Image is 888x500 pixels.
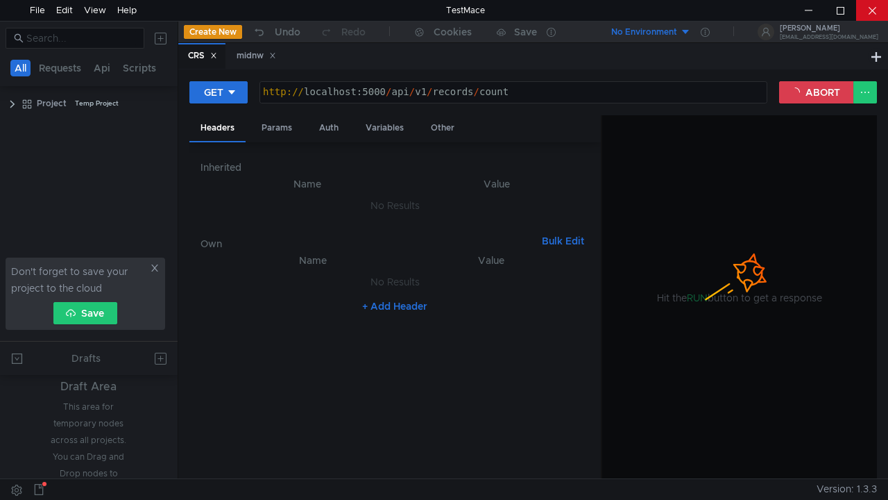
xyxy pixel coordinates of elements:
div: midnw [237,49,276,63]
div: Redo [341,24,366,40]
th: Value [404,252,579,269]
button: Create New [184,25,242,39]
div: Headers [189,115,246,142]
div: Drafts [71,350,101,367]
div: [PERSON_NAME] [780,25,878,32]
span: Version: 1.3.3 [817,479,877,499]
h6: Own [200,235,536,252]
button: Save [53,302,117,324]
div: Other [420,115,466,141]
div: Undo [275,24,300,40]
span: Don't forget to save your project to the cloud [11,263,147,297]
div: Params [250,115,303,141]
div: Auth [308,115,350,141]
button: Scripts [119,60,160,76]
th: Value [404,176,589,192]
div: No Environment [611,26,677,39]
div: CRS [188,49,217,63]
button: No Environment [595,21,691,43]
div: Project [37,93,67,114]
button: GET [189,81,248,103]
div: Temp Project [75,93,119,114]
nz-embed-empty: No Results [370,276,420,288]
input: Search... [26,31,136,46]
button: ABORT [779,81,854,103]
div: Variables [355,115,415,141]
button: Api [89,60,114,76]
div: [EMAIL_ADDRESS][DOMAIN_NAME] [780,35,878,40]
button: Redo [310,22,375,42]
th: Name [223,252,404,269]
div: Cookies [434,24,472,40]
button: Undo [242,22,310,42]
button: + Add Header [357,298,433,315]
nz-embed-empty: No Results [370,199,420,212]
h6: Inherited [200,159,590,176]
button: Bulk Edit [536,233,590,249]
div: Save [514,27,537,37]
button: All [10,60,31,76]
div: GET [204,85,223,100]
th: Name [212,176,404,192]
button: Requests [35,60,85,76]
